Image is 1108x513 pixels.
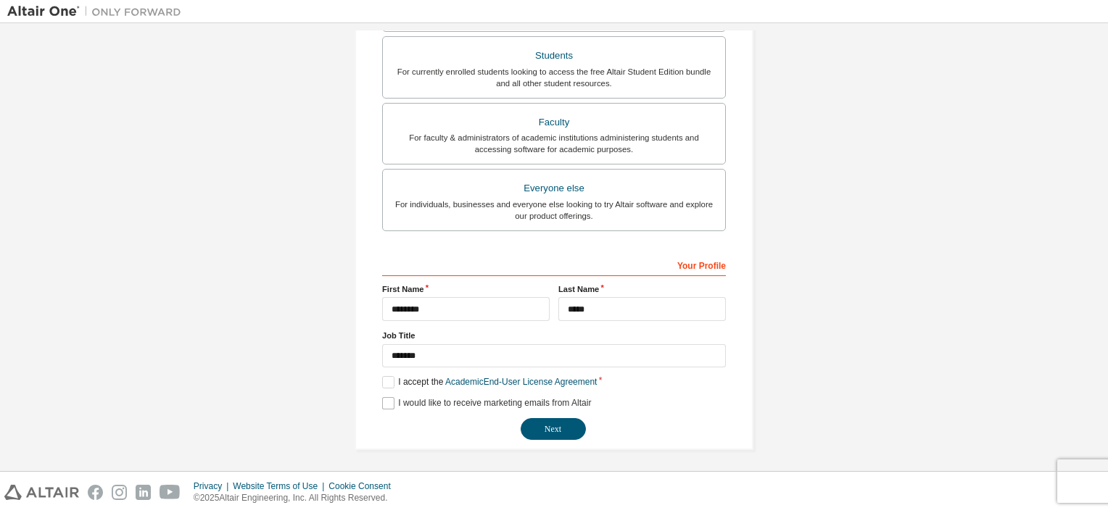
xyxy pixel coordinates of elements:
[233,480,328,492] div: Website Terms of Use
[392,46,716,66] div: Students
[382,330,726,341] label: Job Title
[382,397,591,409] label: I would like to receive marketing emails from Altair
[160,485,181,500] img: youtube.svg
[392,178,716,199] div: Everyone else
[382,376,597,388] label: I accept the
[382,283,550,295] label: First Name
[445,377,597,387] a: Academic End-User License Agreement
[194,492,400,504] p: © 2025 Altair Engineering, Inc. All Rights Reserved.
[194,480,233,492] div: Privacy
[392,112,716,133] div: Faculty
[392,132,716,155] div: For faculty & administrators of academic institutions administering students and accessing softwa...
[112,485,127,500] img: instagram.svg
[4,485,79,500] img: altair_logo.svg
[392,199,716,222] div: For individuals, businesses and everyone else looking to try Altair software and explore our prod...
[328,480,399,492] div: Cookie Consent
[7,4,189,19] img: Altair One
[382,253,726,276] div: Your Profile
[88,485,103,500] img: facebook.svg
[392,66,716,89] div: For currently enrolled students looking to access the free Altair Student Edition bundle and all ...
[558,283,726,295] label: Last Name
[136,485,151,500] img: linkedin.svg
[521,418,586,440] button: Next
